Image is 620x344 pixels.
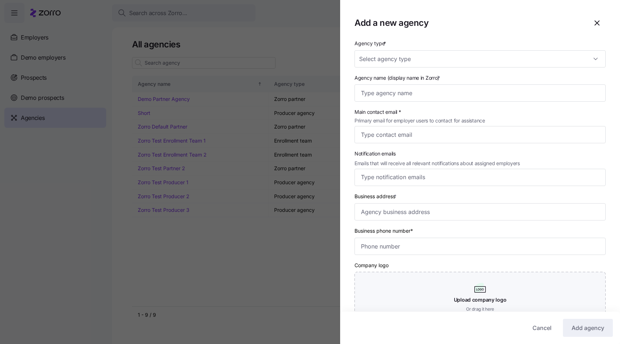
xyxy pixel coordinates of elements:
span: Emails that will receive all relevant notifications about assigned employers [354,159,520,167]
label: Agency type [354,39,387,47]
input: Phone number [354,238,606,255]
label: Business phone number* [354,227,413,235]
button: Cancel [527,319,557,337]
span: Cancel [532,324,551,332]
button: Add agency [563,319,613,337]
label: Company logo [354,261,389,269]
h1: Add a new agency [354,17,583,28]
input: Type contact email [354,126,606,143]
span: Agency name (display name in Zorro) [354,74,439,82]
label: Business address [354,192,398,200]
span: Add agency [572,324,604,332]
span: Main contact email * [354,108,485,116]
input: Type notification emails [361,173,586,182]
input: Agency business address [354,203,606,220]
span: Notification emails [354,150,520,158]
input: Type agency name [354,84,606,102]
span: Primary email for employer users to contact for assistance [354,117,485,125]
input: Select agency type [354,50,606,68]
